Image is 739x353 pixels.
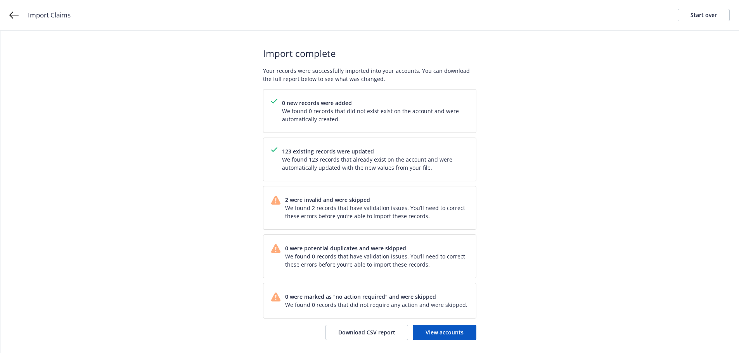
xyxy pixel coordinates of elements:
[282,155,468,172] span: We found 123 records that already exist on the account and were automatically updated with the ne...
[285,196,468,204] span: 2 were invalid and were skipped
[691,9,717,21] div: Start over
[263,67,476,83] span: Your records were successfully imported into your accounts. You can download the full report belo...
[285,301,467,309] span: We found 0 records that did not require any action and were skipped.
[282,99,468,107] span: 0 new records were added
[678,9,730,21] a: Start over
[282,147,468,155] span: 123 existing records were updated
[413,325,476,340] a: View accounts
[285,204,468,220] span: We found 2 records that have validation issues. You’ll need to correct these errors before you’re...
[285,252,468,269] span: We found 0 records that have validation issues. You’ll need to correct these errors before you’re...
[282,107,468,123] span: We found 0 records that did not exist exist on the account and were automatically created.
[426,329,464,336] span: View accounts
[338,329,395,336] span: Download CSV report
[263,46,476,60] span: Import complete
[285,293,467,301] span: 0 were marked as "no action required" and were skipped
[28,10,71,20] span: Import Claims
[325,325,408,340] button: Download CSV report
[285,244,468,252] span: 0 were potential duplicates and were skipped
